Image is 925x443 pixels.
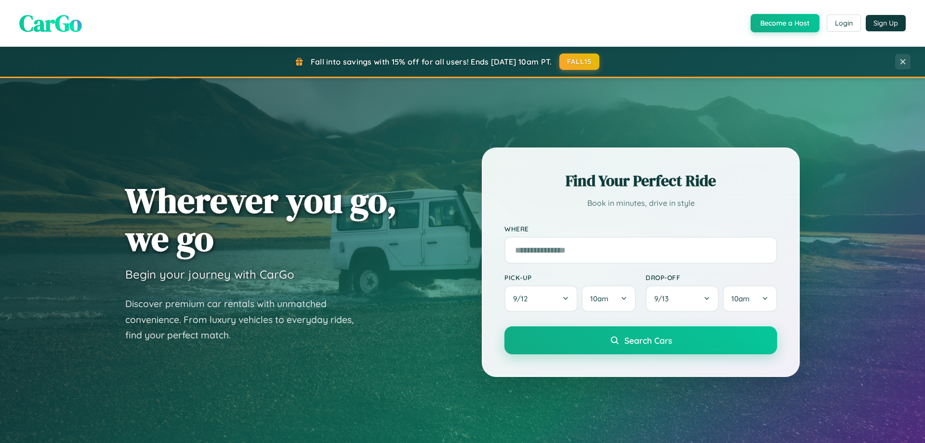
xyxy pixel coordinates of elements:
[504,273,636,282] label: Pick-up
[311,57,552,67] span: Fall into savings with 15% off for all users! Ends [DATE] 10am PT.
[581,285,636,312] button: 10am
[731,294,750,303] span: 10am
[590,294,608,303] span: 10am
[559,54,600,70] button: FALL15
[866,15,906,31] button: Sign Up
[504,196,777,210] p: Book in minutes, drive in style
[504,170,777,191] h2: Find Your Perfect Ride
[504,326,777,354] button: Search Cars
[504,285,578,312] button: 9/12
[125,296,366,343] p: Discover premium car rentals with unmatched convenience. From luxury vehicles to everyday rides, ...
[654,294,674,303] span: 9 / 13
[723,285,777,312] button: 10am
[646,273,777,282] label: Drop-off
[751,14,819,32] button: Become a Host
[646,285,719,312] button: 9/13
[19,7,82,39] span: CarGo
[125,267,294,282] h3: Begin your journey with CarGo
[624,335,672,346] span: Search Cars
[504,225,777,233] label: Where
[125,181,397,257] h1: Wherever you go, we go
[513,294,532,303] span: 9 / 12
[827,14,861,32] button: Login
